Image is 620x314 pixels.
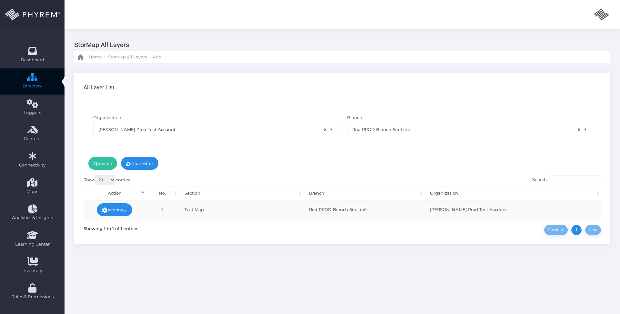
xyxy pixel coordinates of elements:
span: StorMap All Layers [108,54,147,60]
li: - [148,54,152,60]
a: Actions [97,203,132,216]
span: Learning Center [4,241,60,248]
label: Show entries [84,175,130,185]
a: Add [153,51,162,63]
span: Directory [4,83,60,89]
span: Maps [26,188,38,195]
span: Inventory [4,268,60,274]
span: Connectivity [4,162,60,168]
select: Showentries [95,175,115,185]
span: Triggers [4,109,60,116]
td: Test Map [179,200,303,219]
a: Clear Filter [121,157,158,170]
li: - [103,54,107,60]
th: Section: activate to sort column ascending [179,187,303,200]
span: Dashboard [21,57,44,63]
span: Analytics & Insights [4,215,60,221]
a: Search [88,157,117,170]
span: Home [89,54,102,60]
th: Action: activate to sort column descending [84,187,146,200]
th: Organization: activate to sort column ascending [424,187,601,200]
td: Rod PROD Branch SiteLink [303,200,425,219]
td: 1 [145,200,179,219]
a: Home [77,51,102,63]
label: Search: [532,175,601,184]
a: 1 [571,225,582,235]
span: [PERSON_NAME] Prod Test Account [94,123,337,136]
h3: StorMap All Layers [74,39,605,51]
span: Rod PROD Branch SiteLink [347,123,591,136]
span: × [324,126,327,134]
th: Branch: activate to sort column ascending [303,187,425,200]
span: × [577,126,581,134]
span: Roles & Permissions [4,294,60,300]
label: Branch: [347,115,363,121]
span: Content [4,136,60,142]
input: Search: [550,175,601,184]
label: Organization: [93,115,122,121]
span: Add [153,54,162,60]
th: No.: activate to sort column ascending [146,187,179,200]
h3: All Layer List [84,84,115,91]
a: StorMap All Layers [108,51,147,63]
td: [PERSON_NAME] Prod Test Account [424,200,601,219]
div: Showing 1 to 1 of 1 entries [84,224,138,232]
